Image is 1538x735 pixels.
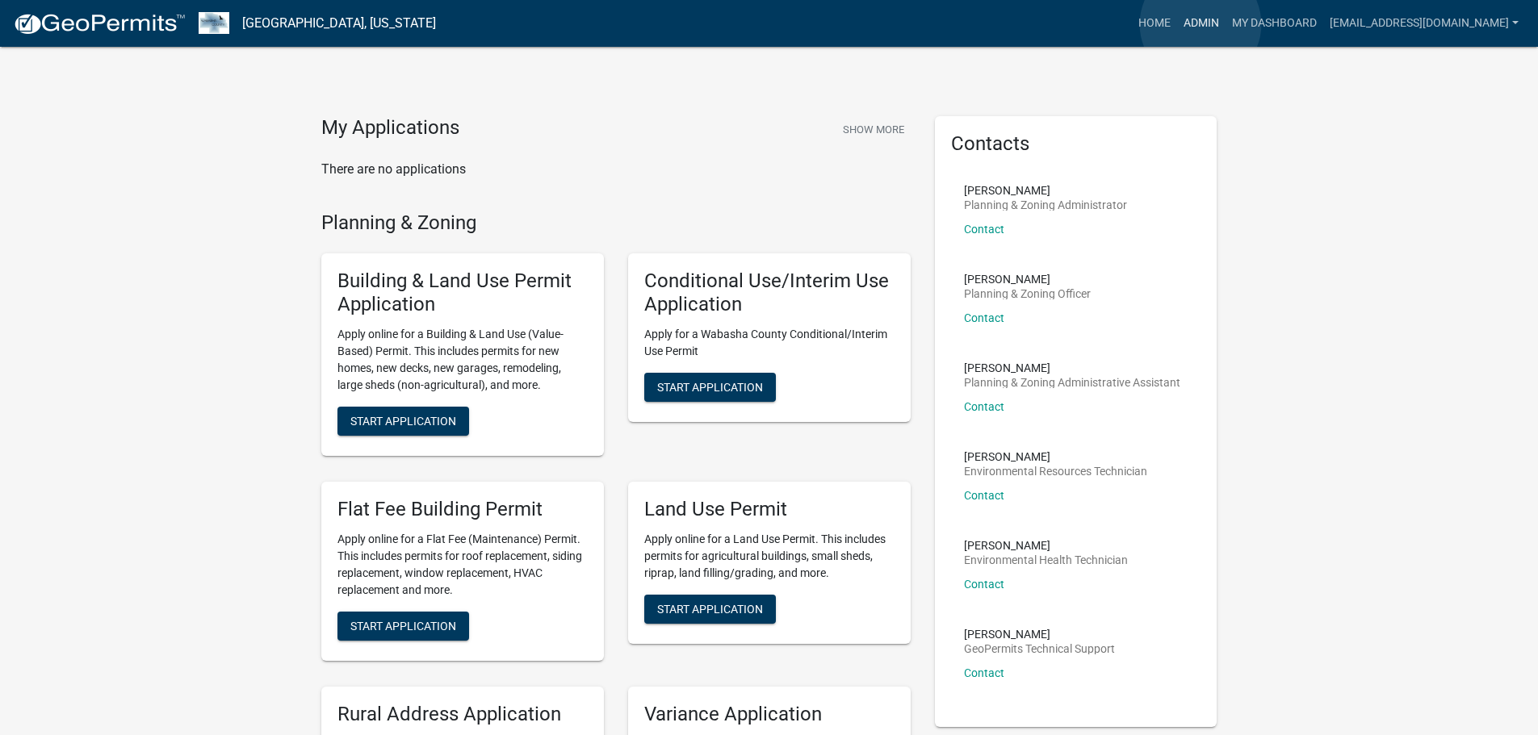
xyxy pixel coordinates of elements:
[644,373,776,402] button: Start Application
[964,199,1127,211] p: Planning & Zoning Administrator
[644,595,776,624] button: Start Application
[964,274,1091,285] p: [PERSON_NAME]
[321,116,459,140] h4: My Applications
[964,489,1004,502] a: Contact
[242,10,436,37] a: [GEOGRAPHIC_DATA], [US_STATE]
[964,185,1127,196] p: [PERSON_NAME]
[1132,8,1177,39] a: Home
[951,132,1201,156] h5: Contacts
[337,269,588,316] h5: Building & Land Use Permit Application
[964,311,1004,324] a: Contact
[337,612,469,641] button: Start Application
[337,498,588,521] h5: Flat Fee Building Permit
[1177,8,1226,39] a: Admin
[644,498,895,521] h5: Land Use Permit
[337,531,588,599] p: Apply online for a Flat Fee (Maintenance) Permit. This includes permits for roof replacement, sid...
[321,211,911,235] h4: Planning & Zoning
[964,451,1147,462] p: [PERSON_NAME]
[350,619,456,632] span: Start Application
[337,703,588,726] h5: Rural Address Application
[964,362,1180,374] p: [PERSON_NAME]
[836,116,911,143] button: Show More
[337,326,588,394] p: Apply online for a Building & Land Use (Value-Based) Permit. This includes permits for new homes,...
[337,407,469,436] button: Start Application
[350,414,456,427] span: Start Application
[657,380,763,393] span: Start Application
[964,223,1004,236] a: Contact
[644,326,895,360] p: Apply for a Wabasha County Conditional/Interim Use Permit
[1323,8,1525,39] a: [EMAIL_ADDRESS][DOMAIN_NAME]
[964,466,1147,477] p: Environmental Resources Technician
[644,531,895,582] p: Apply online for a Land Use Permit. This includes permits for agricultural buildings, small sheds...
[964,288,1091,299] p: Planning & Zoning Officer
[644,703,895,726] h5: Variance Application
[964,578,1004,591] a: Contact
[199,12,229,34] img: Wabasha County, Minnesota
[964,629,1115,640] p: [PERSON_NAME]
[964,666,1004,679] a: Contact
[964,400,1004,413] a: Contact
[657,602,763,615] span: Start Application
[964,540,1128,551] p: [PERSON_NAME]
[964,643,1115,654] p: GeoPermits Technical Support
[964,377,1180,388] p: Planning & Zoning Administrative Assistant
[321,160,911,179] p: There are no applications
[964,554,1128,566] p: Environmental Health Technician
[644,269,895,316] h5: Conditional Use/Interim Use Application
[1226,8,1323,39] a: My Dashboard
